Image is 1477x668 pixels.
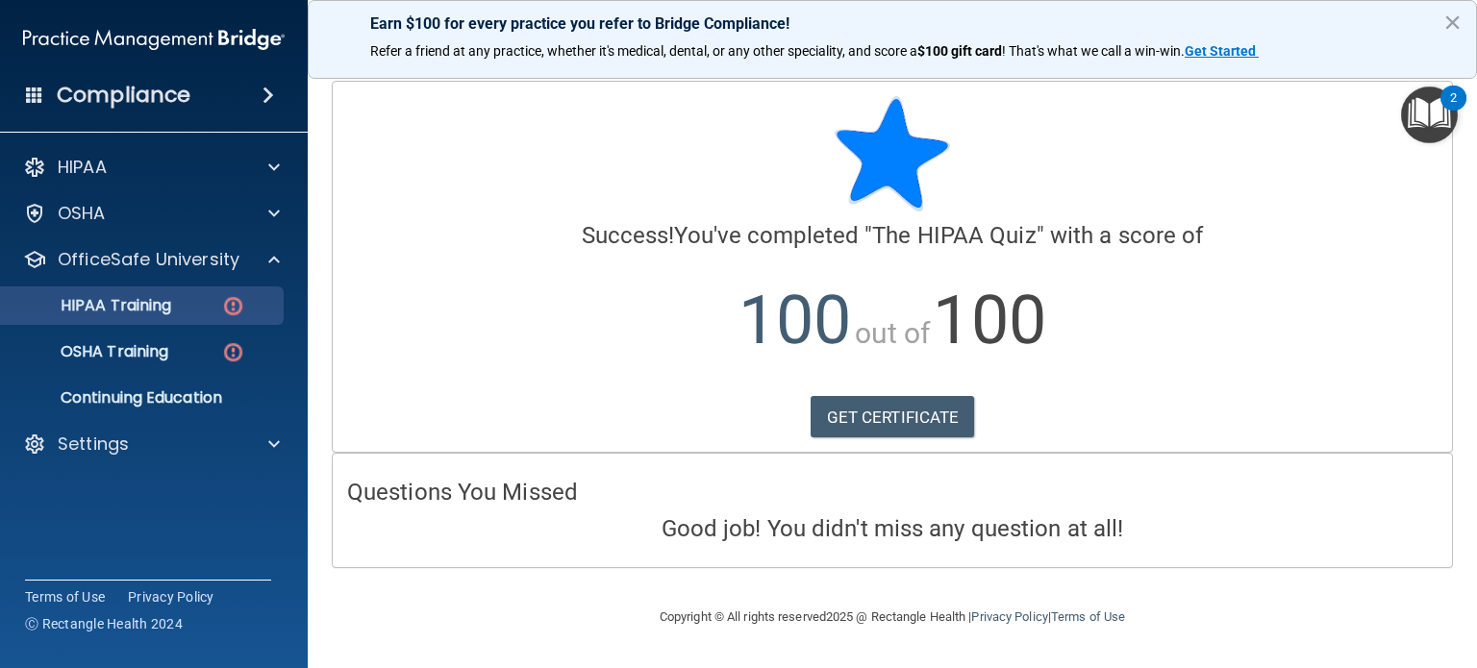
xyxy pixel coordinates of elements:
div: Copyright © All rights reserved 2025 @ Rectangle Health | | [541,586,1243,648]
img: danger-circle.6113f641.png [221,340,245,364]
p: OfficeSafe University [58,248,239,271]
a: Privacy Policy [971,609,1047,624]
p: Settings [58,433,129,456]
button: Close [1443,7,1462,37]
p: HIPAA Training [13,296,171,315]
h4: Compliance [57,82,190,109]
span: 100 [738,281,851,359]
p: OSHA Training [13,342,168,361]
a: OfficeSafe University [23,248,280,271]
p: HIPAA [58,156,107,179]
a: GET CERTIFICATE [811,396,975,438]
p: OSHA [58,202,106,225]
strong: $100 gift card [917,43,1002,59]
span: 100 [933,281,1045,359]
img: PMB logo [23,20,285,59]
a: Terms of Use [25,587,105,606]
p: Continuing Education [13,388,275,408]
p: Earn $100 for every practice you refer to Bridge Compliance! [370,14,1414,33]
h4: Good job! You didn't miss any question at all! [347,516,1438,541]
span: Success! [582,222,675,249]
a: HIPAA [23,156,280,179]
button: Open Resource Center, 2 new notifications [1401,87,1458,143]
span: The HIPAA Quiz [872,222,1036,249]
h4: You've completed " " with a score of [347,223,1438,248]
div: 2 [1450,98,1457,123]
span: out of [855,316,931,350]
a: Get Started [1185,43,1259,59]
a: OSHA [23,202,280,225]
a: Settings [23,433,280,456]
span: Ⓒ Rectangle Health 2024 [25,614,183,633]
img: danger-circle.6113f641.png [221,294,245,318]
a: Privacy Policy [128,587,214,606]
a: Terms of Use [1051,609,1125,624]
span: ! That's what we call a win-win. [1002,43,1185,59]
strong: Get Started [1185,43,1256,59]
h4: Questions You Missed [347,480,1438,505]
span: Refer a friend at any practice, whether it's medical, dental, or any other speciality, and score a [370,43,917,59]
img: blue-star-rounded.9d042014.png [835,96,950,211]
